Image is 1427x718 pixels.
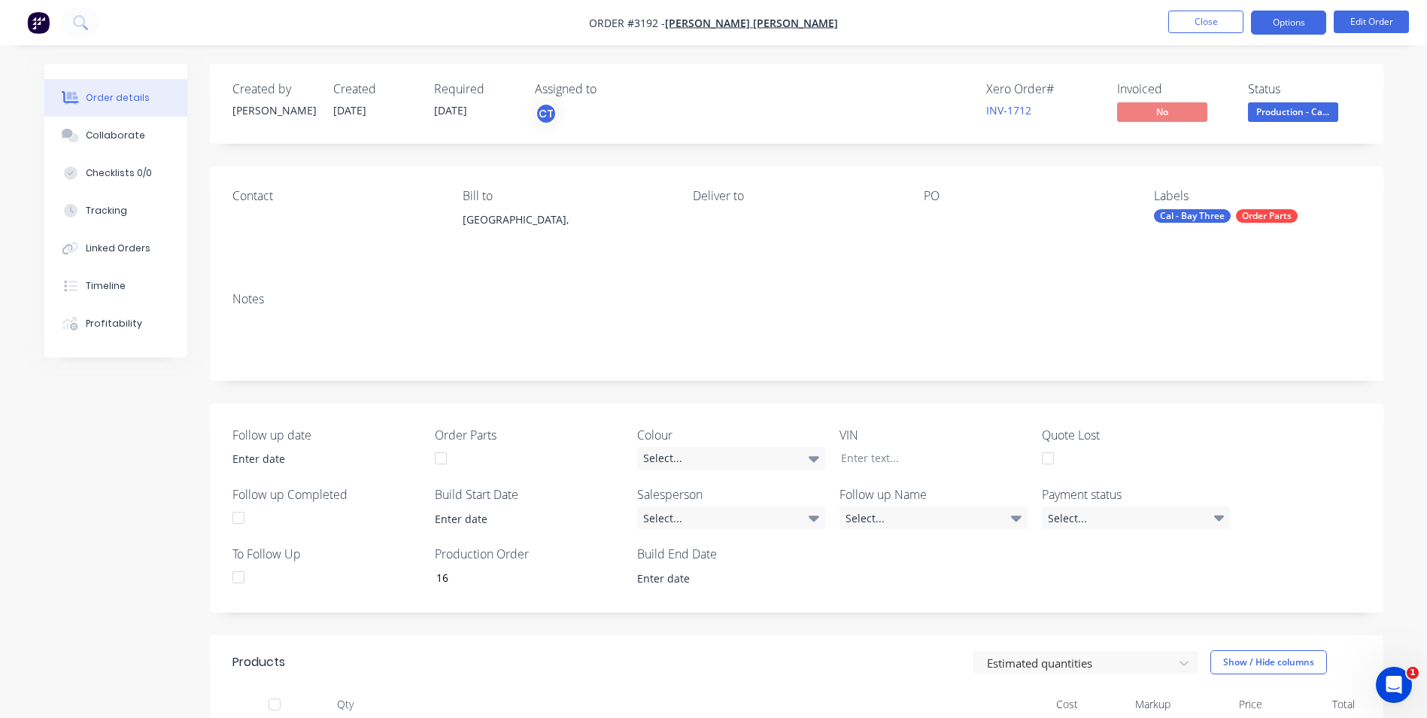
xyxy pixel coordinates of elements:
label: VIN [840,426,1028,444]
div: Select... [637,447,825,470]
div: Profitability [86,317,142,330]
div: [GEOGRAPHIC_DATA], [463,209,669,257]
div: Select... [840,507,1028,529]
input: Enter date [424,507,612,530]
span: [DATE] [434,103,467,117]
button: Show / Hide columns [1210,650,1327,674]
div: Linked Orders [86,242,150,255]
label: To Follow Up [232,545,421,563]
div: Checklists 0/0 [86,166,152,180]
img: Factory [27,11,50,34]
div: Status [1248,82,1361,96]
div: Cal - Bay Three [1154,209,1231,223]
a: INV-1712 [986,103,1031,117]
button: Timeline [44,267,187,305]
button: Collaborate [44,117,187,154]
button: Close [1168,11,1243,33]
div: Order details [86,91,150,105]
span: Production - Ca... [1248,102,1338,121]
div: Order Parts [1236,209,1298,223]
div: Deliver to [693,189,899,203]
div: Timeline [86,279,126,293]
button: Profitability [44,305,187,342]
div: PO [924,189,1130,203]
button: CT [535,102,557,125]
label: Production Order [435,545,623,563]
label: Salesperson [637,485,825,504]
input: Enter date [222,448,409,470]
button: Linked Orders [44,230,187,267]
button: Order details [44,79,187,117]
span: No [1117,102,1207,121]
label: Follow up Completed [232,485,421,504]
div: Invoiced [1117,82,1230,96]
span: [DATE] [333,103,366,117]
label: Quote Lost [1042,426,1230,444]
div: Select... [1042,507,1230,529]
a: [PERSON_NAME] [PERSON_NAME] [665,16,838,30]
button: Tracking [44,192,187,230]
label: Follow up Name [840,485,1028,504]
button: Checklists 0/0 [44,154,187,192]
div: Created by [232,82,315,96]
div: Bill to [463,189,669,203]
div: Created [333,82,416,96]
label: Follow up date [232,426,421,444]
div: Tracking [86,204,127,218]
iframe: Intercom live chat [1376,667,1412,703]
button: Options [1251,11,1326,35]
div: Assigned to [535,82,685,96]
div: Notes [232,292,1361,306]
span: Order #3192 - [589,16,665,30]
div: Required [434,82,517,96]
label: Payment status [1042,485,1230,504]
div: Products [232,653,285,671]
div: Labels [1154,189,1360,203]
input: Enter date [627,567,814,589]
button: Production - Ca... [1248,102,1338,125]
div: Select... [637,507,825,529]
div: Collaborate [86,129,145,142]
label: Colour [637,426,825,444]
label: Build End Date [637,545,825,563]
label: Order Parts [435,426,623,444]
label: Build Start Date [435,485,623,504]
div: [GEOGRAPHIC_DATA], [463,209,669,230]
button: Edit Order [1334,11,1409,33]
div: [PERSON_NAME] [232,102,315,118]
input: Enter number... [424,566,622,589]
div: Contact [232,189,439,203]
div: Xero Order # [986,82,1099,96]
span: 1 [1407,667,1419,679]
